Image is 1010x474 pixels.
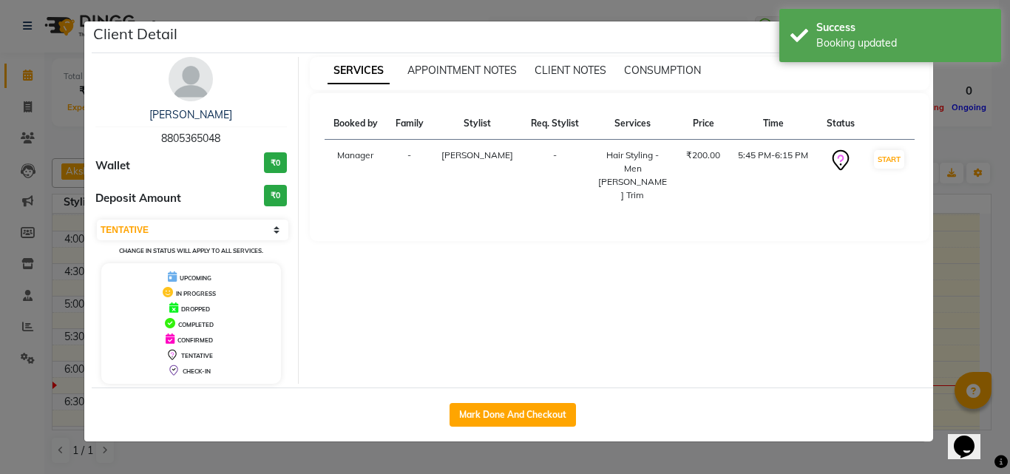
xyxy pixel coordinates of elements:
span: Deposit Amount [95,190,181,207]
div: Booking updated [816,35,990,51]
td: 5:45 PM-6:15 PM [729,140,817,211]
div: ₹200.00 [686,149,720,162]
th: Status [818,108,864,140]
td: Manager [325,140,387,211]
img: avatar [169,57,213,101]
span: CONFIRMED [177,336,213,344]
th: Req. Stylist [522,108,588,140]
span: IN PROGRESS [176,290,216,297]
span: SERVICES [328,58,390,84]
th: Time [729,108,817,140]
th: Services [589,108,677,140]
span: CONSUMPTION [624,64,701,77]
span: COMPLETED [178,321,214,328]
span: [PERSON_NAME] [441,149,513,160]
span: TENTATIVE [181,352,213,359]
span: CHECK-IN [183,368,211,375]
h3: ₹0 [264,152,287,174]
span: UPCOMING [180,274,211,282]
th: Stylist [433,108,522,140]
th: Price [677,108,729,140]
span: Wallet [95,158,130,175]
div: Success [816,20,990,35]
small: Change in status will apply to all services. [119,247,263,254]
button: Mark Done And Checkout [450,403,576,427]
iframe: chat widget [948,415,995,459]
td: - [522,140,588,211]
span: CLIENT NOTES [535,64,606,77]
div: Hair Styling - Men [PERSON_NAME] Trim [597,149,668,202]
span: APPOINTMENT NOTES [407,64,517,77]
a: [PERSON_NAME] [149,108,232,121]
h5: Client Detail [93,23,177,45]
button: START [874,150,904,169]
td: - [387,140,433,211]
span: 8805365048 [161,132,220,145]
th: Family [387,108,433,140]
th: Booked by [325,108,387,140]
h3: ₹0 [264,185,287,206]
span: DROPPED [181,305,210,313]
